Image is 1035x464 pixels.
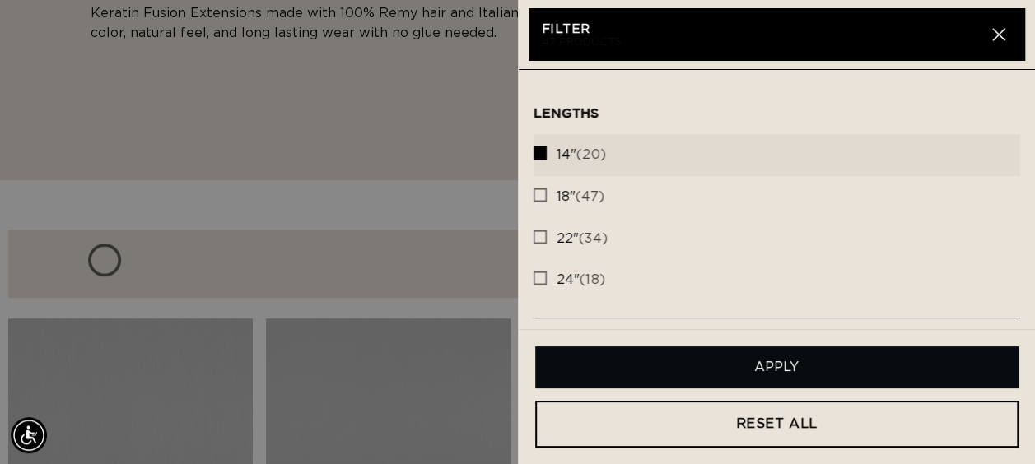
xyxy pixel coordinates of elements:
[557,273,580,286] span: 24"
[557,148,576,161] span: 14"
[535,401,1019,448] a: RESET ALL
[557,232,579,245] span: 22"
[557,146,607,164] span: (20)
[534,105,1021,121] h3: Lengths
[542,38,986,48] p: 47 products
[535,346,1019,388] button: Apply
[11,417,47,453] div: Accessibility Menu
[557,188,605,206] span: (47)
[557,271,606,289] span: (18)
[557,190,576,203] span: 18"
[542,21,986,38] h2: Filter
[557,230,608,248] span: (34)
